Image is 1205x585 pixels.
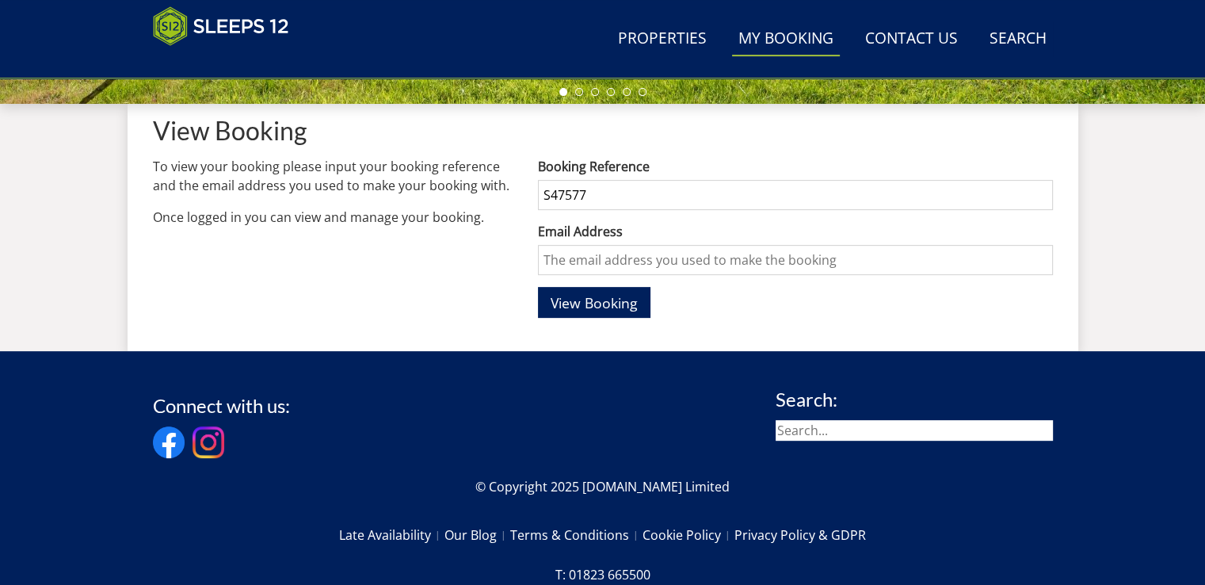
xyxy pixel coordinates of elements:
[859,21,964,57] a: Contact Us
[612,21,713,57] a: Properties
[538,157,1052,176] label: Booking Reference
[538,287,650,318] button: View Booking
[153,426,185,458] img: Facebook
[193,426,224,458] img: Instagram
[153,477,1053,496] p: © Copyright 2025 [DOMAIN_NAME] Limited
[538,245,1052,275] input: The email address you used to make the booking
[145,55,311,69] iframe: Customer reviews powered by Trustpilot
[776,389,1053,410] h3: Search:
[153,157,513,195] p: To view your booking please input your booking reference and the email address you used to make y...
[734,522,866,549] a: Privacy Policy & GDPR
[510,522,643,549] a: Terms & Conditions
[153,6,289,46] img: Sleeps 12
[732,21,840,57] a: My Booking
[153,396,290,416] h3: Connect with us:
[538,222,1052,241] label: Email Address
[983,21,1053,57] a: Search
[339,522,444,549] a: Late Availability
[776,420,1053,441] input: Search...
[551,293,638,312] span: View Booking
[538,180,1052,210] input: Your booking reference, e.g. S232
[444,522,510,549] a: Our Blog
[643,522,734,549] a: Cookie Policy
[153,117,1053,144] h1: View Booking
[153,208,513,227] p: Once logged in you can view and manage your booking.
